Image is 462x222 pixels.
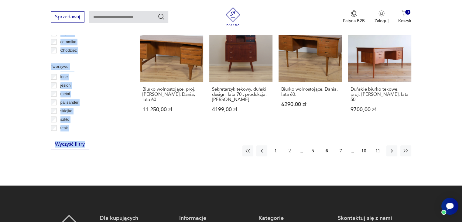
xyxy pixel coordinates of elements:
[281,87,339,97] h3: Biurko wolnostojące, Dania, lata 60.
[321,145,332,156] button: 6
[60,82,71,89] p: jesion
[51,139,89,150] button: Wyczyść filtry
[140,19,203,124] a: Biurko wolnostojące, proj. Vlad Mortensen, Dania, lata 60.Biurko wolnostojące, proj. [PERSON_NAME...
[375,18,388,24] p: Zaloguj
[343,10,365,24] a: Ikona medaluPatyna B2B
[398,18,411,24] p: Koszyk
[441,198,458,215] iframe: Smartsupp widget button
[100,215,173,222] p: Dla kupujących
[212,87,270,102] h3: Sekretarzyk tekowy, duński design, lata 70., produkcja: [PERSON_NAME]
[224,7,242,26] img: Patyna - sklep z meblami i dekoracjami vintage
[142,107,200,112] p: 11 250,00 zł
[279,19,342,124] a: Biurko wolnostojące, Dania, lata 60.Biurko wolnostojące, Dania, lata 60.6290,00 zł
[60,91,70,97] p: metal
[60,116,70,123] p: szkło
[343,10,365,24] button: Patyna B2B
[351,10,357,17] img: Ikona medalu
[351,87,408,102] h3: Duńskie biurko tekowe, proj. [PERSON_NAME], lata 50.
[335,145,346,156] button: 7
[372,145,383,156] button: 11
[60,39,77,45] p: ceramika
[51,11,84,23] button: Sprzedawaj
[60,56,76,62] p: Ćmielów
[179,215,252,222] p: Informacje
[258,215,332,222] p: Kategorie
[209,19,272,124] a: Sekretarzyk tekowy, duński design, lata 70., produkcja: DaniaSekretarzyk tekowy, duński design, l...
[348,19,411,124] a: KlasykDuńskie biurko tekowe, proj. Børge Mogensen, lata 50.Duńskie biurko tekowe, proj. [PERSON_N...
[375,10,388,24] button: Zaloguj
[343,18,365,24] p: Patyna B2B
[60,99,79,106] p: palisander
[402,10,408,16] img: Ikona koszyka
[51,63,125,70] p: Tworzywo
[358,145,369,156] button: 10
[270,145,281,156] button: 1
[60,125,68,131] p: teak
[378,10,385,16] img: Ikonka użytkownika
[398,10,411,24] button: 0Koszyk
[51,15,84,19] a: Sprzedawaj
[281,102,339,107] p: 6290,00 zł
[60,108,73,114] p: sklejka
[351,107,408,112] p: 9700,00 zł
[307,145,318,156] button: 5
[284,145,295,156] button: 2
[158,13,165,20] button: Szukaj
[338,215,411,222] p: Skontaktuj się z nami
[405,10,410,15] div: 0
[60,74,68,80] p: inne
[142,87,200,102] h3: Biurko wolnostojące, proj. [PERSON_NAME], Dania, lata 60.
[60,47,77,54] p: Chodzież
[212,107,270,112] p: 4199,00 zł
